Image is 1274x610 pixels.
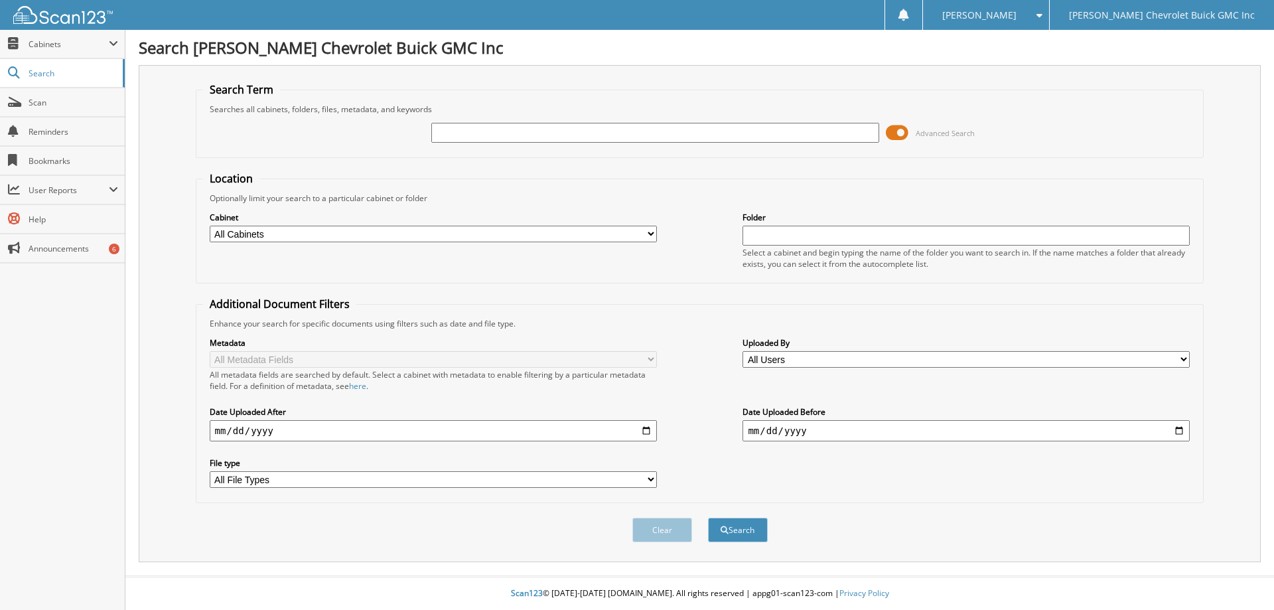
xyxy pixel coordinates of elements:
a: Privacy Policy [839,587,889,599]
a: here [349,380,366,392]
div: Select a cabinet and begin typing the name of the folder you want to search in. If the name match... [743,247,1190,269]
input: end [743,420,1190,441]
input: start [210,420,657,441]
span: Help [29,214,118,225]
label: Uploaded By [743,337,1190,348]
span: Scan [29,97,118,108]
legend: Location [203,171,259,186]
span: Cabinets [29,38,109,50]
h1: Search [PERSON_NAME] Chevrolet Buick GMC Inc [139,37,1261,58]
span: Bookmarks [29,155,118,167]
div: Optionally limit your search to a particular cabinet or folder [203,192,1197,204]
div: © [DATE]-[DATE] [DOMAIN_NAME]. All rights reserved | appg01-scan123-com | [125,577,1274,610]
label: Metadata [210,337,657,348]
span: Scan123 [511,587,543,599]
div: All metadata fields are searched by default. Select a cabinet with metadata to enable filtering b... [210,369,657,392]
label: File type [210,457,657,469]
label: Date Uploaded Before [743,406,1190,418]
legend: Search Term [203,82,280,97]
div: Searches all cabinets, folders, files, metadata, and keywords [203,104,1197,115]
span: Advanced Search [916,128,975,138]
legend: Additional Document Filters [203,297,356,311]
div: Enhance your search for specific documents using filters such as date and file type. [203,318,1197,329]
img: scan123-logo-white.svg [13,6,113,24]
div: 6 [109,244,119,254]
span: [PERSON_NAME] [942,11,1017,19]
label: Date Uploaded After [210,406,657,418]
button: Search [708,518,768,542]
label: Folder [743,212,1190,223]
span: Reminders [29,126,118,137]
label: Cabinet [210,212,657,223]
span: Search [29,68,116,79]
span: Announcements [29,243,118,254]
span: [PERSON_NAME] Chevrolet Buick GMC Inc [1069,11,1255,19]
button: Clear [632,518,692,542]
span: User Reports [29,185,109,196]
